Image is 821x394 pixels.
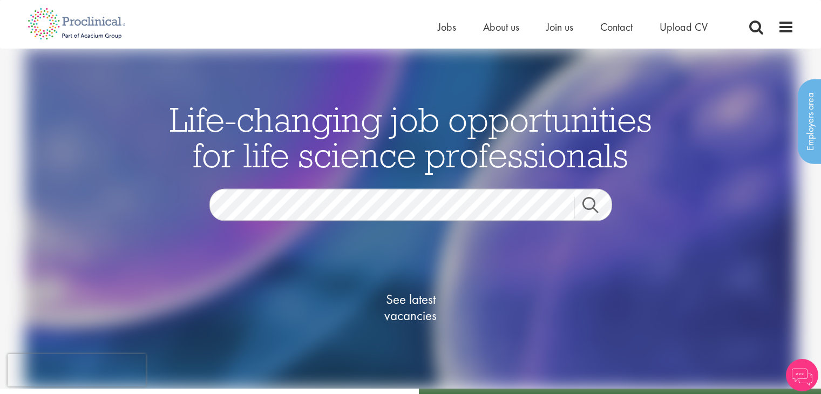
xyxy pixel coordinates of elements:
[8,354,146,386] iframe: reCAPTCHA
[24,49,797,389] img: candidate home
[660,20,708,34] a: Upload CV
[574,196,620,218] a: Job search submit button
[483,20,519,34] a: About us
[357,291,465,323] span: See latest vacancies
[600,20,633,34] a: Contact
[786,359,818,391] img: Chatbot
[169,97,652,176] span: Life-changing job opportunities for life science professionals
[546,20,573,34] a: Join us
[357,248,465,366] a: See latestvacancies
[438,20,456,34] a: Jobs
